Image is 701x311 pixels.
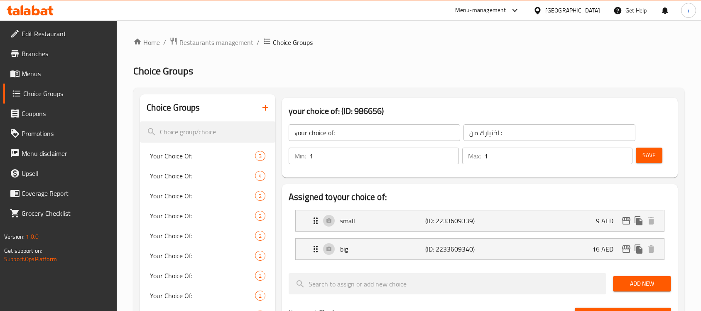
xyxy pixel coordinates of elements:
[150,151,255,161] span: Your Choice Of:
[255,252,265,260] span: 2
[140,166,275,186] div: Your Choice Of:4
[688,6,689,15] span: i
[22,109,110,118] span: Coupons
[140,121,275,143] input: search
[620,215,632,227] button: edit
[22,69,110,79] span: Menus
[294,151,306,161] p: Min:
[133,62,193,80] span: Choice Groups
[140,246,275,266] div: Your Choice Of:2
[642,150,656,160] span: Save
[255,291,265,301] div: Choices
[3,183,117,203] a: Coverage Report
[3,163,117,183] a: Upsell
[255,211,265,221] div: Choices
[620,279,664,289] span: Add New
[455,5,506,15] div: Menu-management
[289,191,671,203] h2: Assigned to your choice of:
[26,231,39,242] span: 1.0.0
[4,231,25,242] span: Version:
[140,186,275,206] div: Your Choice Of:2
[340,216,425,226] p: small
[255,251,265,261] div: Choices
[255,151,265,161] div: Choices
[147,101,200,114] h2: Choice Groups
[169,37,253,48] a: Restaurants management
[255,212,265,220] span: 2
[425,216,482,226] p: (ID: 2233609339)
[255,231,265,241] div: Choices
[22,29,110,39] span: Edit Restaurant
[140,146,275,166] div: Your Choice Of:3
[150,191,255,201] span: Your Choice Of:
[255,292,265,300] span: 2
[163,37,166,47] li: /
[22,168,110,178] span: Upsell
[150,271,255,281] span: Your Choice Of:
[596,216,620,226] p: 9 AED
[150,171,255,181] span: Your Choice Of:
[273,37,313,47] span: Choice Groups
[133,37,684,48] nav: breadcrumb
[22,148,110,158] span: Menu disclaimer
[150,291,255,301] span: Your Choice Of:
[140,266,275,286] div: Your Choice Of:2
[289,207,671,235] li: Expand
[613,276,671,291] button: Add New
[289,104,671,118] h3: your choice of: (ID: 986656)
[255,232,265,240] span: 2
[140,226,275,246] div: Your Choice Of:2
[296,210,664,231] div: Expand
[255,152,265,160] span: 3
[3,84,117,104] a: Choice Groups
[3,64,117,84] a: Menus
[255,271,265,281] div: Choices
[340,244,425,254] p: big
[632,243,645,255] button: duplicate
[4,245,42,256] span: Get support on:
[23,89,110,99] span: Choice Groups
[179,37,253,47] span: Restaurants management
[22,208,110,218] span: Grocery Checklist
[3,143,117,163] a: Menu disclaimer
[150,231,255,241] span: Your Choice Of:
[289,235,671,263] li: Expand
[592,244,620,254] p: 16 AED
[140,286,275,306] div: Your Choice Of:2
[257,37,260,47] li: /
[425,244,482,254] p: (ID: 2233609340)
[3,203,117,223] a: Grocery Checklist
[150,211,255,221] span: Your Choice Of:
[289,273,606,294] input: search
[255,192,265,200] span: 2
[255,171,265,181] div: Choices
[140,206,275,226] div: Your Choice Of:2
[22,188,110,198] span: Coverage Report
[645,215,657,227] button: delete
[468,151,481,161] p: Max:
[255,172,265,180] span: 4
[296,239,664,259] div: Expand
[150,251,255,261] span: Your Choice Of:
[133,37,160,47] a: Home
[255,272,265,280] span: 2
[545,6,600,15] div: [GEOGRAPHIC_DATA]
[4,254,57,264] a: Support.OpsPlatform
[255,191,265,201] div: Choices
[3,123,117,143] a: Promotions
[3,44,117,64] a: Branches
[3,104,117,123] a: Coupons
[645,243,657,255] button: delete
[636,148,662,163] button: Save
[620,243,632,255] button: edit
[632,215,645,227] button: duplicate
[22,128,110,138] span: Promotions
[22,49,110,59] span: Branches
[3,24,117,44] a: Edit Restaurant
